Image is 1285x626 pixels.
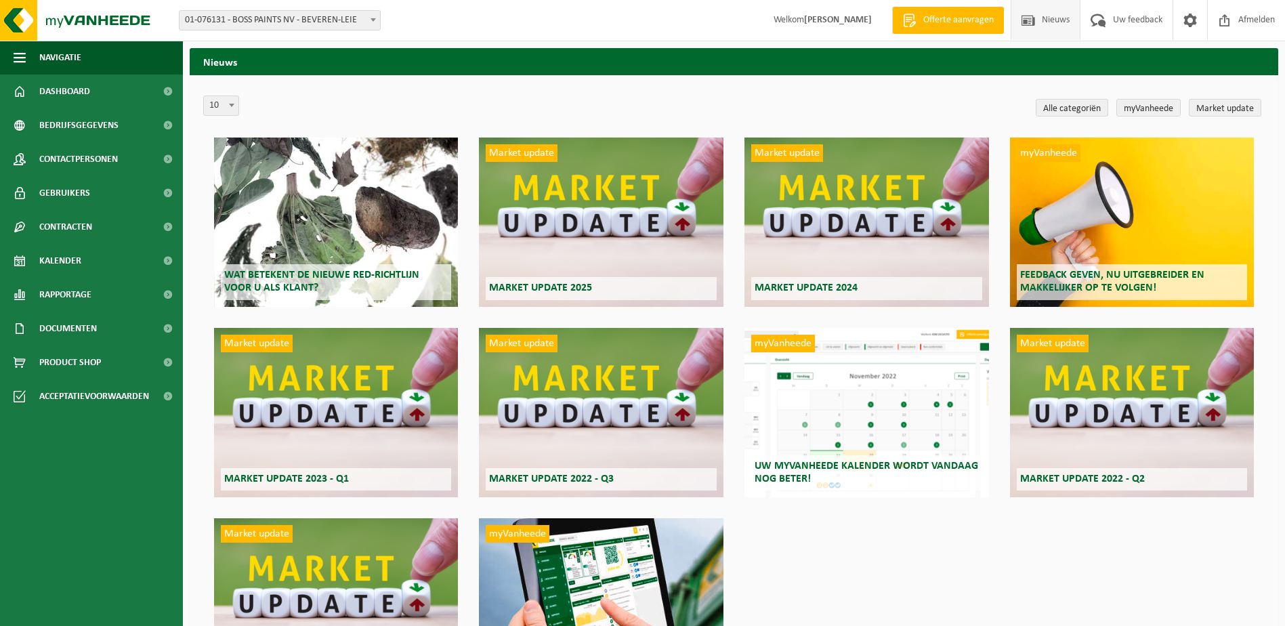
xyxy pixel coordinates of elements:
span: myVanheede [486,525,549,543]
a: Market update Market update 2023 - Q1 [214,328,458,497]
span: Market update [486,335,557,352]
span: Kalender [39,244,81,278]
span: Market update 2022 - Q2 [1020,474,1145,484]
span: Product Shop [39,346,101,379]
span: Market update 2023 - Q1 [224,474,349,484]
span: 01-076131 - BOSS PAINTS NV - BEVEREN-LEIE [179,10,381,30]
span: Offerte aanvragen [920,14,997,27]
a: Offerte aanvragen [892,7,1004,34]
span: Dashboard [39,75,90,108]
a: myVanheede Feedback geven, nu uitgebreider en makkelijker op te volgen! [1010,138,1254,307]
span: Market update [486,144,557,162]
span: Market update 2022 - Q3 [489,474,614,484]
a: myVanheede [1116,99,1181,117]
a: Market update Market update 2022 - Q2 [1010,328,1254,497]
span: Navigatie [39,41,81,75]
span: Market update 2025 [489,283,592,293]
span: Contactpersonen [39,142,118,176]
span: Wat betekent de nieuwe RED-richtlijn voor u als klant? [224,270,419,293]
span: Documenten [39,312,97,346]
span: myVanheede [751,335,815,352]
a: Market update Market update 2025 [479,138,723,307]
a: Market update Market update 2022 - Q3 [479,328,723,497]
a: Market update [1189,99,1261,117]
span: 10 [203,96,239,116]
span: myVanheede [1017,144,1080,162]
span: 10 [204,96,238,115]
span: Acceptatievoorwaarden [39,379,149,413]
span: Feedback geven, nu uitgebreider en makkelijker op te volgen! [1020,270,1204,293]
span: Market update [221,335,293,352]
span: Rapportage [39,278,91,312]
span: Market update [221,525,293,543]
strong: [PERSON_NAME] [804,15,872,25]
span: Market update 2024 [755,283,858,293]
span: 01-076131 - BOSS PAINTS NV - BEVEREN-LEIE [180,11,380,30]
a: Alle categoriën [1036,99,1108,117]
span: Market update [751,144,823,162]
span: Uw myVanheede kalender wordt vandaag nog beter! [755,461,978,484]
span: Gebruikers [39,176,90,210]
a: Wat betekent de nieuwe RED-richtlijn voor u als klant? [214,138,458,307]
span: Market update [1017,335,1089,352]
h2: Nieuws [190,48,1278,75]
a: myVanheede Uw myVanheede kalender wordt vandaag nog beter! [744,328,988,497]
span: Contracten [39,210,92,244]
span: Bedrijfsgegevens [39,108,119,142]
a: Market update Market update 2024 [744,138,988,307]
